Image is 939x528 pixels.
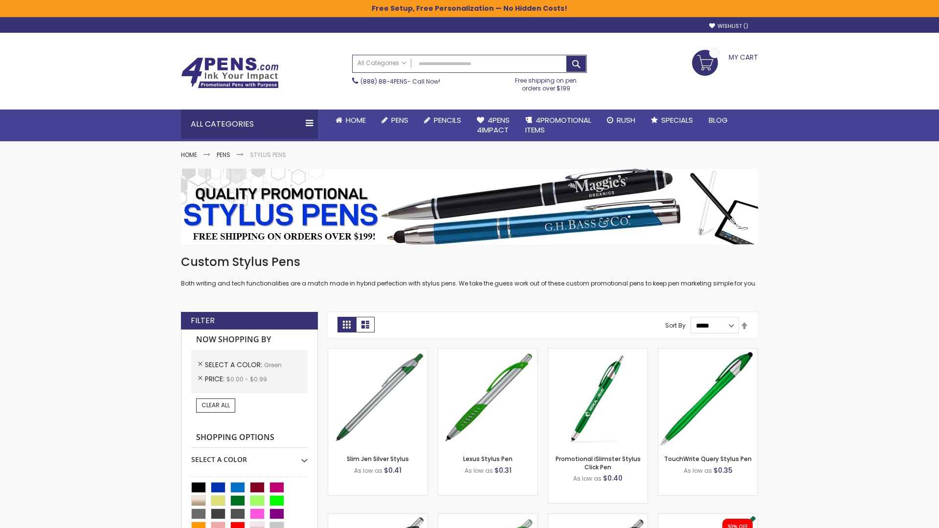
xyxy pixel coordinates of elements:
[709,22,748,30] a: Wishlist
[217,151,230,159] a: Pens
[548,513,648,522] a: Lexus Metallic Stylus Pen-Green
[181,254,758,270] h1: Custom Stylus Pens
[191,427,308,448] strong: Shopping Options
[463,455,513,463] a: Lexus Stylus Pen
[469,110,517,141] a: 4Pens4impact
[438,349,537,448] img: Lexus Stylus Pen-Green
[201,401,230,409] span: Clear All
[477,115,510,135] span: 4Pens 4impact
[337,317,356,332] strong: Grid
[556,455,641,471] a: Promotional iSlimster Stylus Click Pen
[191,315,215,326] strong: Filter
[658,349,758,448] img: TouchWrite Query Stylus Pen-Green
[665,321,686,330] label: Sort By
[438,513,537,522] a: Boston Silver Stylus Pen-Green
[548,349,648,448] img: Promotional iSlimster Stylus Click Pen-Green
[191,448,308,464] div: Select A Color
[347,455,409,463] a: Slim Jen Silver Stylus
[205,360,264,370] span: Select A Color
[603,473,623,483] span: $0.40
[684,466,712,475] span: As low as
[517,110,599,141] a: 4PROMOTIONALITEMS
[328,349,427,448] img: Slim Jen Silver Stylus-Green
[438,348,537,356] a: Lexus Stylus Pen-Green
[328,110,374,131] a: Home
[661,115,693,125] span: Specials
[664,455,752,463] a: TouchWrite Query Stylus Pen
[374,110,416,131] a: Pens
[328,513,427,522] a: Boston Stylus Pen-Green
[205,374,226,384] span: Price
[196,398,235,412] a: Clear All
[181,169,758,244] img: Stylus Pens
[384,465,402,475] span: $0.41
[658,513,758,522] a: iSlimster II - Full Color-Green
[181,151,197,159] a: Home
[264,361,282,369] span: Green
[181,110,318,139] div: All Categories
[617,115,635,125] span: Rush
[191,330,308,350] strong: Now Shopping by
[658,348,758,356] a: TouchWrite Query Stylus Pen-Green
[416,110,469,131] a: Pencils
[328,348,427,356] a: Slim Jen Silver Stylus-Green
[181,254,758,288] div: Both writing and tech functionalities are a match made in hybrid perfection with stylus pens. We ...
[599,110,643,131] a: Rush
[709,115,728,125] span: Blog
[505,73,587,92] div: Free shipping on pen orders over $199
[354,466,382,475] span: As low as
[548,348,648,356] a: Promotional iSlimster Stylus Click Pen-Green
[643,110,701,131] a: Specials
[391,115,408,125] span: Pens
[226,375,267,383] span: $0.00 - $0.99
[250,151,286,159] strong: Stylus Pens
[360,77,407,86] a: (888) 88-4PENS
[573,474,602,483] span: As low as
[714,465,733,475] span: $0.35
[434,115,461,125] span: Pencils
[494,465,512,475] span: $0.31
[358,59,406,67] span: All Categories
[346,115,366,125] span: Home
[525,115,591,135] span: 4PROMOTIONAL ITEMS
[353,55,411,71] a: All Categories
[465,466,493,475] span: As low as
[360,77,440,86] span: - Call Now!
[701,110,736,131] a: Blog
[181,57,279,88] img: 4Pens Custom Pens and Promotional Products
